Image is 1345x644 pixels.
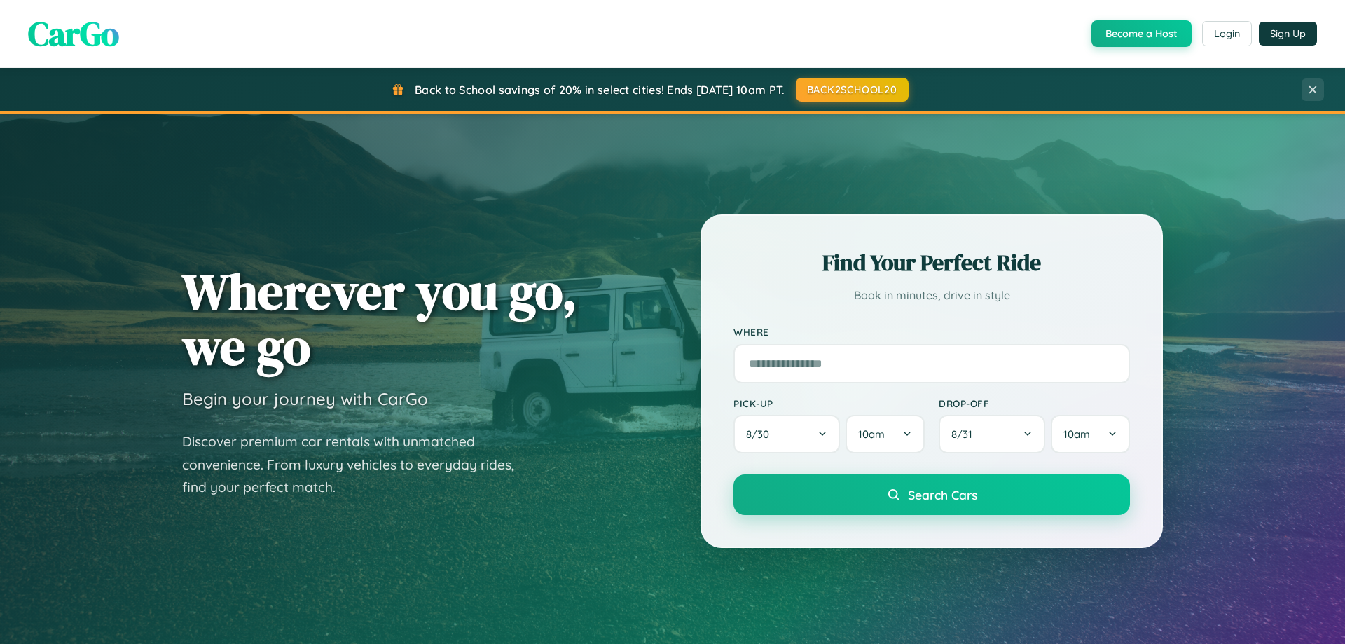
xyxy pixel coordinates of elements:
button: Login [1202,21,1252,46]
h1: Wherever you go, we go [182,263,577,374]
span: 8 / 30 [746,427,776,441]
span: Back to School savings of 20% in select cities! Ends [DATE] 10am PT. [415,83,785,97]
label: Drop-off [939,397,1130,409]
p: Discover premium car rentals with unmatched convenience. From luxury vehicles to everyday rides, ... [182,430,532,499]
button: Sign Up [1259,22,1317,46]
button: Search Cars [733,474,1130,515]
label: Pick-up [733,397,925,409]
button: Become a Host [1091,20,1192,47]
button: 8/31 [939,415,1045,453]
label: Where [733,327,1130,338]
button: 10am [846,415,925,453]
span: CarGo [28,11,119,57]
button: 8/30 [733,415,840,453]
span: 8 / 31 [951,427,979,441]
span: 10am [858,427,885,441]
button: 10am [1051,415,1130,453]
span: 10am [1063,427,1090,441]
button: BACK2SCHOOL20 [796,78,909,102]
span: Search Cars [908,487,977,502]
p: Book in minutes, drive in style [733,285,1130,306]
h2: Find Your Perfect Ride [733,247,1130,278]
h3: Begin your journey with CarGo [182,388,428,409]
